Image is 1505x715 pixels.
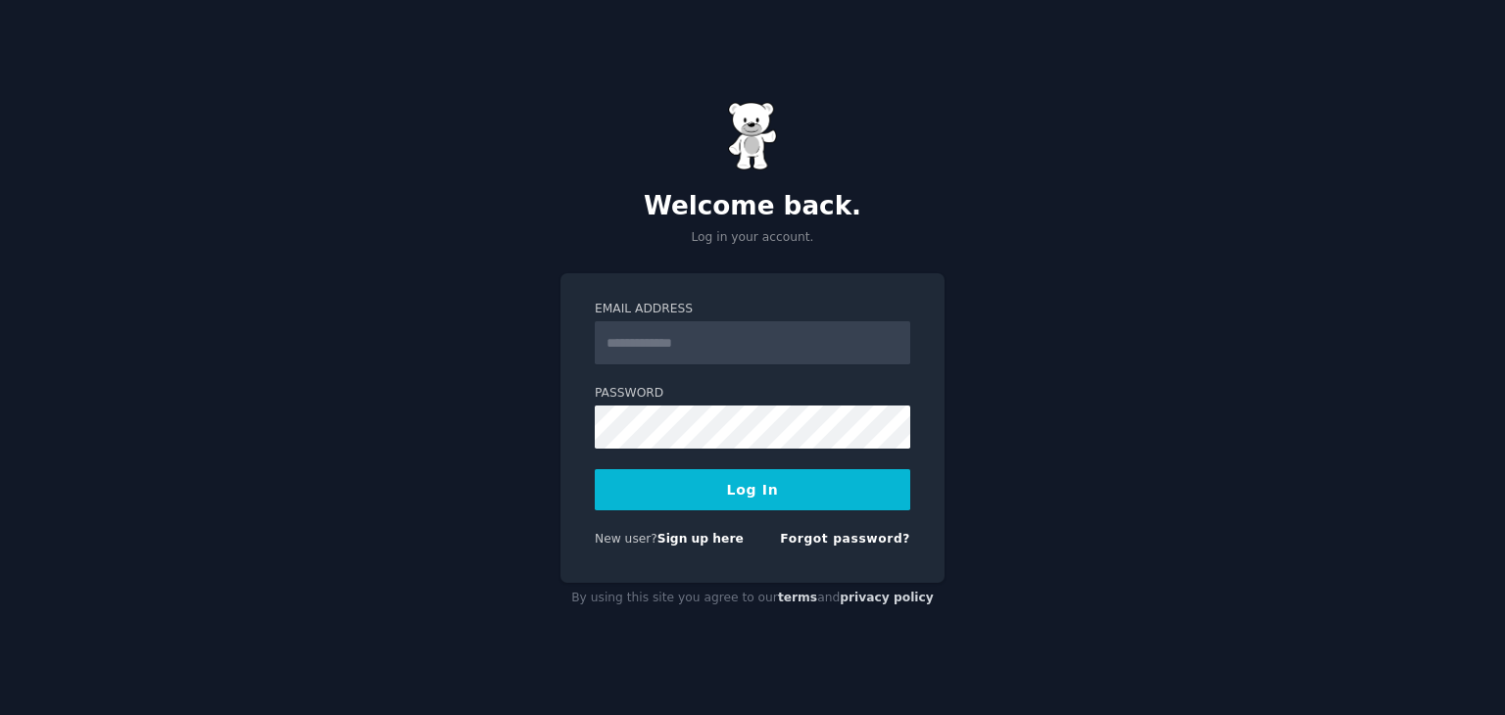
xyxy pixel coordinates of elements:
[728,102,777,170] img: Gummy Bear
[595,301,910,318] label: Email Address
[560,191,945,222] h2: Welcome back.
[560,583,945,614] div: By using this site you agree to our and
[595,469,910,510] button: Log In
[778,591,817,604] a: terms
[780,532,910,546] a: Forgot password?
[595,385,910,403] label: Password
[595,532,657,546] span: New user?
[657,532,744,546] a: Sign up here
[840,591,934,604] a: privacy policy
[560,229,945,247] p: Log in your account.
